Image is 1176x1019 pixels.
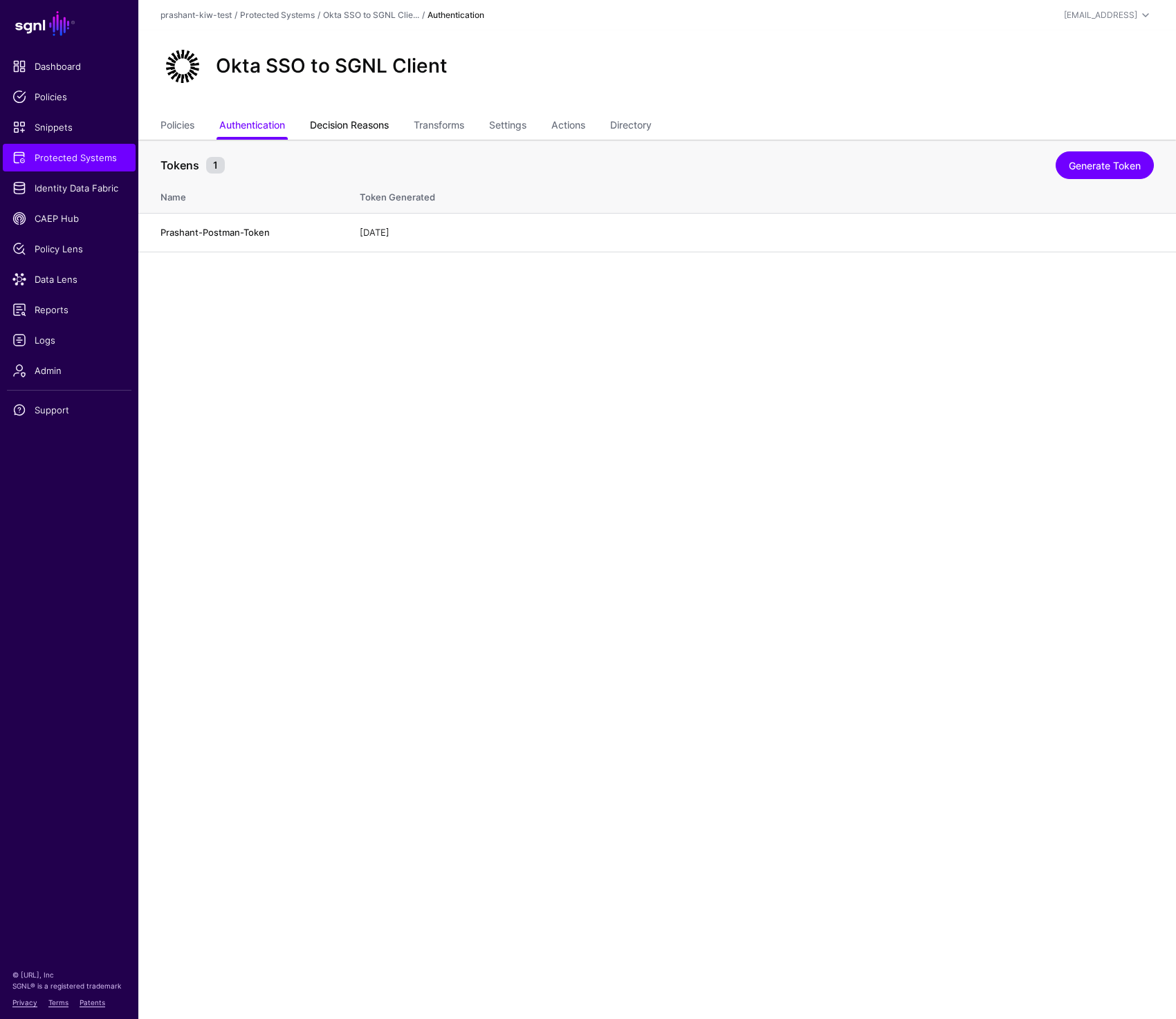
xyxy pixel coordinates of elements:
[323,10,419,20] a: Okta SSO to SGNL Clie...
[3,296,136,324] a: Reports
[160,226,332,239] h4: Prashant-Postman-Token
[216,55,448,78] h2: Okta SSO to SGNL Client
[12,998,37,1007] a: Privacy
[12,403,126,417] span: Support
[12,969,126,980] p: © [URL], Inc
[489,113,526,140] a: Settings
[12,90,126,104] span: Policies
[310,113,389,140] a: Decision Reasons
[360,227,389,238] span: [DATE]
[12,151,126,165] span: Protected Systems
[610,113,652,140] a: Directory
[160,10,232,20] a: prashant-kiw-test
[8,8,130,39] a: SGNL
[12,364,126,377] span: Admin
[428,10,484,20] strong: Authentication
[12,120,126,134] span: Snippets
[3,53,136,80] a: Dashboard
[419,9,428,21] div: /
[3,235,136,263] a: Policy Lens
[160,113,194,140] a: Policies
[80,998,105,1007] a: Patents
[219,113,285,140] a: Authentication
[3,174,136,202] a: Identity Data Fabric
[12,980,126,991] p: SGNL® is a registered trademark
[3,144,136,171] a: Protected Systems
[12,242,126,256] span: Policy Lens
[346,177,1176,213] th: Token Generated
[12,59,126,73] span: Dashboard
[3,265,136,293] a: Data Lens
[551,113,585,140] a: Actions
[138,177,346,213] th: Name
[12,333,126,347] span: Logs
[157,157,203,174] span: Tokens
[12,303,126,317] span: Reports
[240,10,315,20] a: Protected Systems
[3,113,136,141] a: Snippets
[1064,9,1137,21] div: [EMAIL_ADDRESS]
[3,326,136,354] a: Logs
[414,113,464,140] a: Transforms
[3,205,136,232] a: CAEP Hub
[206,157,225,174] small: 1
[12,181,126,195] span: Identity Data Fabric
[160,44,205,88] img: svg+xml;base64,PHN2ZyB3aWR0aD0iNjQiIGhlaWdodD0iNjQiIHZpZXdCb3g9IjAgMCA2NCA2NCIgZmlsbD0ibm9uZSIgeG...
[48,998,68,1007] a: Terms
[1056,151,1154,179] a: Generate Token
[12,212,126,225] span: CAEP Hub
[3,83,136,111] a: Policies
[12,272,126,286] span: Data Lens
[232,9,240,21] div: /
[3,357,136,384] a: Admin
[315,9,323,21] div: /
